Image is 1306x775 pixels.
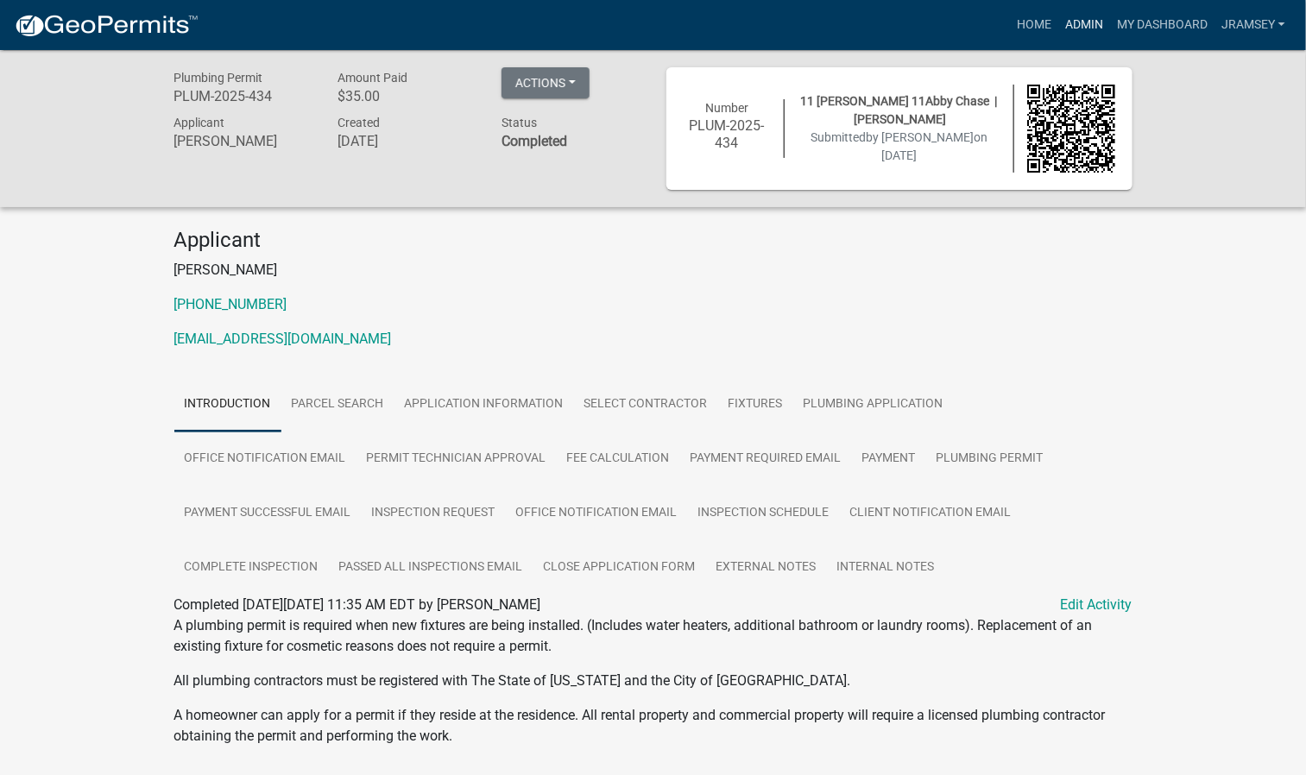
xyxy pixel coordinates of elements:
a: Inspection Request [362,486,506,541]
a: Edit Activity [1061,595,1132,615]
a: Payment [852,432,926,487]
span: Plumbing Permit [174,71,263,85]
a: Permit Technician Approval [356,432,557,487]
a: Home [1010,9,1058,41]
a: Office Notification Email [506,486,688,541]
a: Select contractor [574,377,718,432]
p: A homeowner can apply for a permit if they reside at the residence. All rental property and comme... [174,705,1132,747]
p: All plumbing contractors must be registered with The State of [US_STATE] and the City of [GEOGRAP... [174,671,1132,691]
a: Fee Calculation [557,432,680,487]
a: Office Notification Email [174,432,356,487]
a: Inspection Schedule [688,486,840,541]
a: Plumbing Permit [926,432,1054,487]
span: Status [502,116,537,129]
a: Passed All Inspections Email [329,540,533,595]
span: 11 [PERSON_NAME] 11Abby Chase | [PERSON_NAME] [801,94,998,126]
span: Applicant [174,116,225,129]
a: Complete Inspection [174,540,329,595]
a: My Dashboard [1110,9,1215,41]
h4: Applicant [174,228,1132,253]
strong: Completed [502,133,567,149]
a: Payment Successful Email [174,486,362,541]
h6: PLUM-2025-434 [174,88,312,104]
a: Plumbing Application [793,377,954,432]
span: Completed [DATE][DATE] 11:35 AM EDT by [PERSON_NAME] [174,596,541,613]
a: Client Notification Email [840,486,1022,541]
a: Payment Required Email [680,432,852,487]
a: jramsey [1215,9,1292,41]
p: A plumbing permit is required when new fixtures are being installed. (Includes water heaters, add... [174,615,1132,657]
span: Amount Paid [338,71,407,85]
span: Submitted on [DATE] [811,130,987,162]
a: Parcel search [281,377,394,432]
a: Close Application Form [533,540,706,595]
a: Admin [1058,9,1110,41]
a: Introduction [174,377,281,432]
a: Application Information [394,377,574,432]
h6: PLUM-2025-434 [684,117,772,150]
h6: [PERSON_NAME] [174,133,312,149]
a: [EMAIL_ADDRESS][DOMAIN_NAME] [174,331,392,347]
a: Fixtures [718,377,793,432]
span: Created [338,116,380,129]
span: by [PERSON_NAME] [866,130,974,144]
p: [PERSON_NAME] [174,260,1132,280]
a: Internal Notes [827,540,945,595]
a: [PHONE_NUMBER] [174,296,287,312]
button: Actions [502,67,590,98]
img: QR code [1027,85,1115,173]
h6: $35.00 [338,88,476,104]
span: Number [705,101,748,115]
a: External Notes [706,540,827,595]
h6: [DATE] [338,133,476,149]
